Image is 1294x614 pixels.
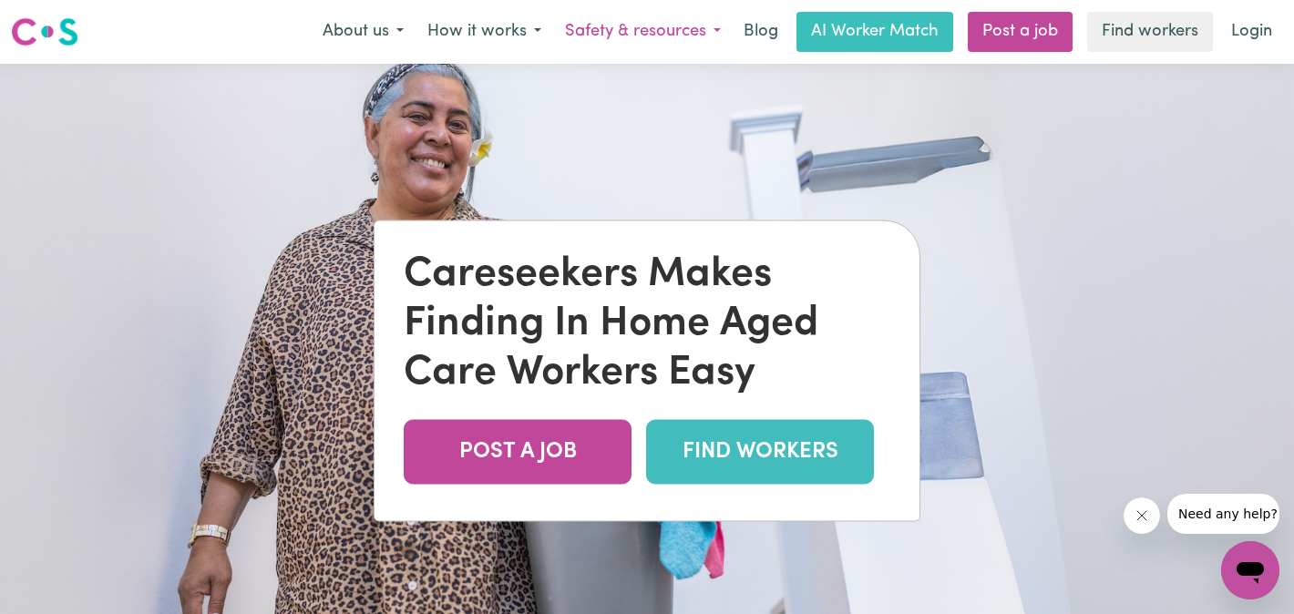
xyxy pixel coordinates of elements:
iframe: Close message [1124,497,1160,534]
a: Find workers [1087,12,1213,52]
img: Careseekers logo [11,15,78,48]
a: AI Worker Match [796,12,953,52]
button: About us [311,13,416,51]
a: FIND WORKERS [646,420,874,485]
iframe: Message from company [1167,494,1279,534]
a: Post a job [968,12,1073,52]
iframe: Button to launch messaging window [1221,541,1279,599]
a: POST A JOB [404,420,632,485]
a: Blog [733,12,789,52]
a: Login [1220,12,1283,52]
button: How it works [416,13,553,51]
div: Careseekers Makes Finding In Home Aged Care Workers Easy [404,251,890,398]
a: Careseekers logo [11,11,78,53]
button: Safety & resources [553,13,733,51]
